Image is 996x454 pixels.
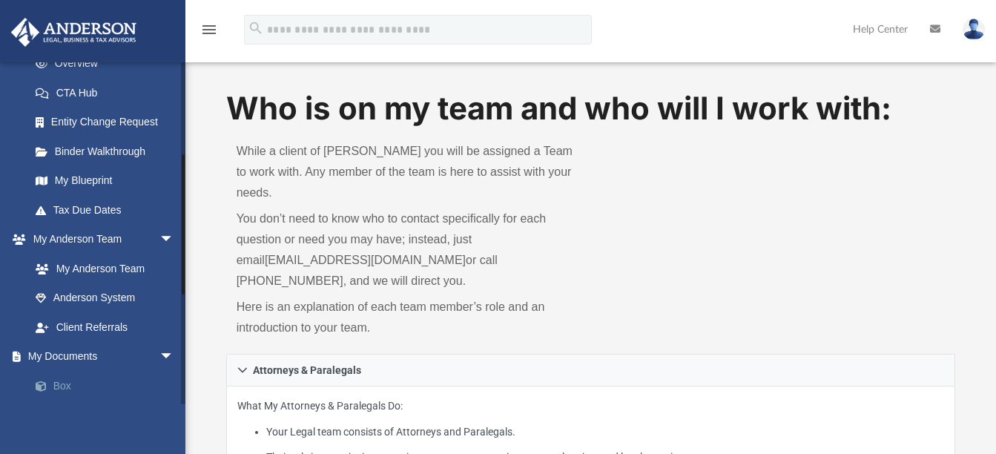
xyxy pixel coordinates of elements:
span: arrow_drop_down [159,342,189,372]
img: User Pic [963,19,985,40]
a: Client Referrals [21,312,189,342]
i: menu [200,21,218,39]
a: Attorneys & Paralegals [226,354,956,386]
a: Anderson System [21,283,189,313]
a: My Documentsarrow_drop_down [10,342,197,372]
span: arrow_drop_down [159,225,189,255]
a: Binder Walkthrough [21,136,197,166]
a: [EMAIL_ADDRESS][DOMAIN_NAME] [265,254,466,266]
span: Attorneys & Paralegals [253,365,361,375]
a: Tax Due Dates [21,195,197,225]
a: Entity Change Request [21,108,197,137]
h1: Who is on my team and who will I work with: [226,87,956,131]
a: CTA Hub [21,78,197,108]
a: Overview [21,49,197,79]
a: Meeting Minutes [21,401,197,430]
i: search [248,20,264,36]
a: Box [21,371,197,401]
li: Your Legal team consists of Attorneys and Paralegals. [266,423,945,441]
a: My Blueprint [21,166,189,196]
p: Here is an explanation of each team member’s role and an introduction to your team. [237,297,581,338]
p: You don’t need to know who to contact specifically for each question or need you may have; instea... [237,208,581,292]
p: While a client of [PERSON_NAME] you will be assigned a Team to work with. Any member of the team ... [237,141,581,203]
a: My Anderson Team [21,254,182,283]
a: My Anderson Teamarrow_drop_down [10,225,189,254]
img: Anderson Advisors Platinum Portal [7,18,141,47]
a: menu [200,28,218,39]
